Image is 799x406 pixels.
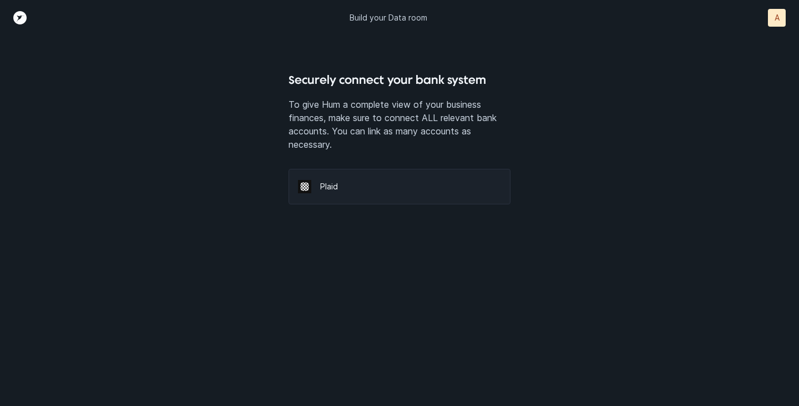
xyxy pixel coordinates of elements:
[289,71,510,89] h4: Securely connect your bank system
[289,98,510,151] p: To give Hum a complete view of your business finances, make sure to connect ALL relevant bank acc...
[768,9,786,27] button: A
[775,12,780,23] p: A
[320,181,501,192] p: Plaid
[289,169,510,204] div: Plaid
[350,12,427,23] p: Build your Data room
